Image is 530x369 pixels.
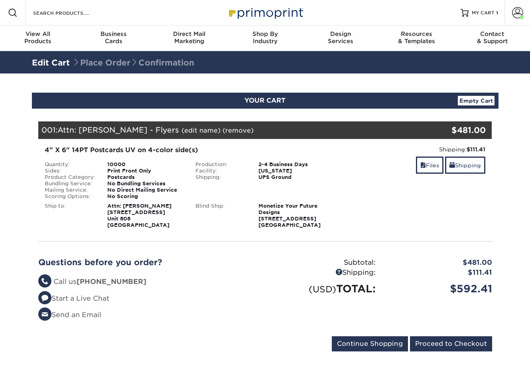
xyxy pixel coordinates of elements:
[101,181,189,187] div: No Bundling Services
[252,168,341,174] div: [US_STATE]
[39,203,102,228] div: Ship to:
[152,26,227,51] a: Direct MailMarketing
[378,30,454,38] span: Resources
[223,127,254,134] a: (remove)
[258,203,321,228] strong: Monetize Your Future Designs [STREET_ADDRESS] [GEOGRAPHIC_DATA]
[347,145,486,153] div: Shipping:
[152,30,227,38] span: Direct Mail
[107,203,171,228] strong: Attn: [PERSON_NAME] [STREET_ADDRESS] Unit 808 [GEOGRAPHIC_DATA]
[467,146,485,153] strong: $111.41
[181,127,221,134] a: (edit name)
[32,58,70,67] a: Edit Cart
[101,161,189,168] div: 10000
[227,30,303,38] span: Shop By
[38,121,416,139] div: 001:
[303,30,378,45] div: Services
[225,4,305,21] img: Primoprint
[378,30,454,45] div: & Templates
[252,174,341,181] div: UPS Ground
[189,168,252,174] div: Facility:
[38,311,101,319] a: Send an Email
[101,174,189,181] div: Postcards
[101,187,189,193] div: No Direct Mailing Service
[303,26,378,51] a: DesignServices
[303,30,378,38] span: Design
[101,168,189,174] div: Print Front Only
[416,157,443,174] a: Files
[309,284,336,294] small: (USD)
[265,281,382,296] div: TOTAL:
[454,30,530,38] span: Contact
[454,26,530,51] a: Contact& Support
[265,258,382,268] div: Subtotal:
[227,26,303,51] a: Shop ByIndustry
[227,30,303,45] div: Industry
[420,162,426,169] span: files
[39,174,102,181] div: Product Category:
[244,97,286,104] span: YOUR CART
[382,281,498,296] div: $592.41
[449,162,455,169] span: shipping
[76,30,152,45] div: Cards
[458,96,495,105] a: Empty Cart
[382,258,498,268] div: $481.00
[72,58,194,67] span: Place Order Confirmation
[38,258,259,267] h2: Questions before you order?
[76,30,152,38] span: Business
[378,26,454,51] a: Resources& Templates
[445,157,485,174] a: Shipping
[382,268,498,278] div: $111.41
[39,181,102,187] div: Bundling Service:
[57,125,179,134] span: Attn: [PERSON_NAME] - Flyers
[189,161,252,168] div: Production:
[39,168,102,174] div: Sides:
[189,174,252,181] div: Shipping:
[77,278,146,286] strong: [PHONE_NUMBER]
[39,161,102,168] div: Quantity:
[152,30,227,45] div: Marketing
[189,203,252,228] div: Blind Ship:
[38,277,259,287] li: Call us
[45,145,335,155] div: 4" X 6" 14PT Postcards UV on 4-color side(s)
[332,336,408,351] input: Continue Shopping
[101,193,189,200] div: No Scoring
[32,8,110,18] input: SEARCH PRODUCTS.....
[38,294,109,302] a: Start a Live Chat
[39,193,102,200] div: Scoring Options:
[265,268,382,278] div: Shipping:
[410,336,492,351] input: Proceed to Checkout
[416,124,486,136] div: $481.00
[76,26,152,51] a: BusinessCards
[496,10,498,16] span: 1
[252,161,341,168] div: 2-4 Business Days
[472,10,495,16] span: MY CART
[39,187,102,193] div: Mailing Service:
[454,30,530,45] div: & Support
